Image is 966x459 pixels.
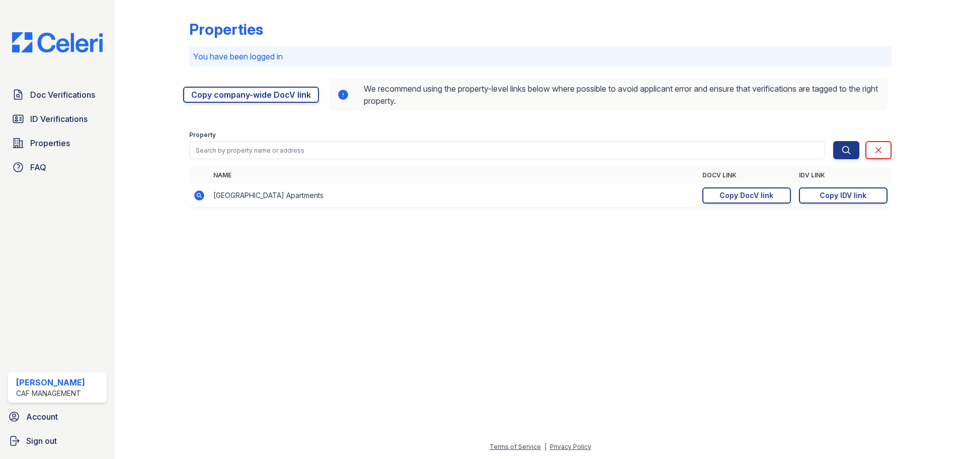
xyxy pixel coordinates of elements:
[26,411,58,423] span: Account
[189,131,216,139] label: Property
[30,89,95,101] span: Doc Verifications
[209,183,698,208] td: [GEOGRAPHIC_DATA] Apartments
[183,87,319,103] a: Copy company-wide DocV link
[189,141,825,159] input: Search by property name or address
[209,167,698,183] th: Name
[799,187,888,204] a: Copy IDV link
[4,32,111,52] img: CE_Logo_Blue-a8612792a0a2168367f1c8372b55b34899dd931a85d93a1a3d3e32e68fde9ad4.png
[8,109,107,129] a: ID Verifications
[544,443,546,450] div: |
[189,20,263,38] div: Properties
[30,161,46,173] span: FAQ
[30,137,70,149] span: Properties
[8,85,107,105] a: Doc Verifications
[820,190,866,201] div: Copy IDV link
[4,431,111,451] a: Sign out
[698,167,795,183] th: DocV Link
[193,50,888,62] p: You have been logged in
[702,187,791,204] a: Copy DocV link
[30,113,88,125] span: ID Verifications
[490,443,541,450] a: Terms of Service
[4,407,111,427] a: Account
[795,167,892,183] th: IDV Link
[8,157,107,177] a: FAQ
[329,79,888,111] div: We recommend using the property-level links below where possible to avoid applicant error and ens...
[8,133,107,153] a: Properties
[550,443,591,450] a: Privacy Policy
[719,190,773,201] div: Copy DocV link
[26,435,57,447] span: Sign out
[16,376,85,388] div: [PERSON_NAME]
[16,388,85,399] div: CAF Management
